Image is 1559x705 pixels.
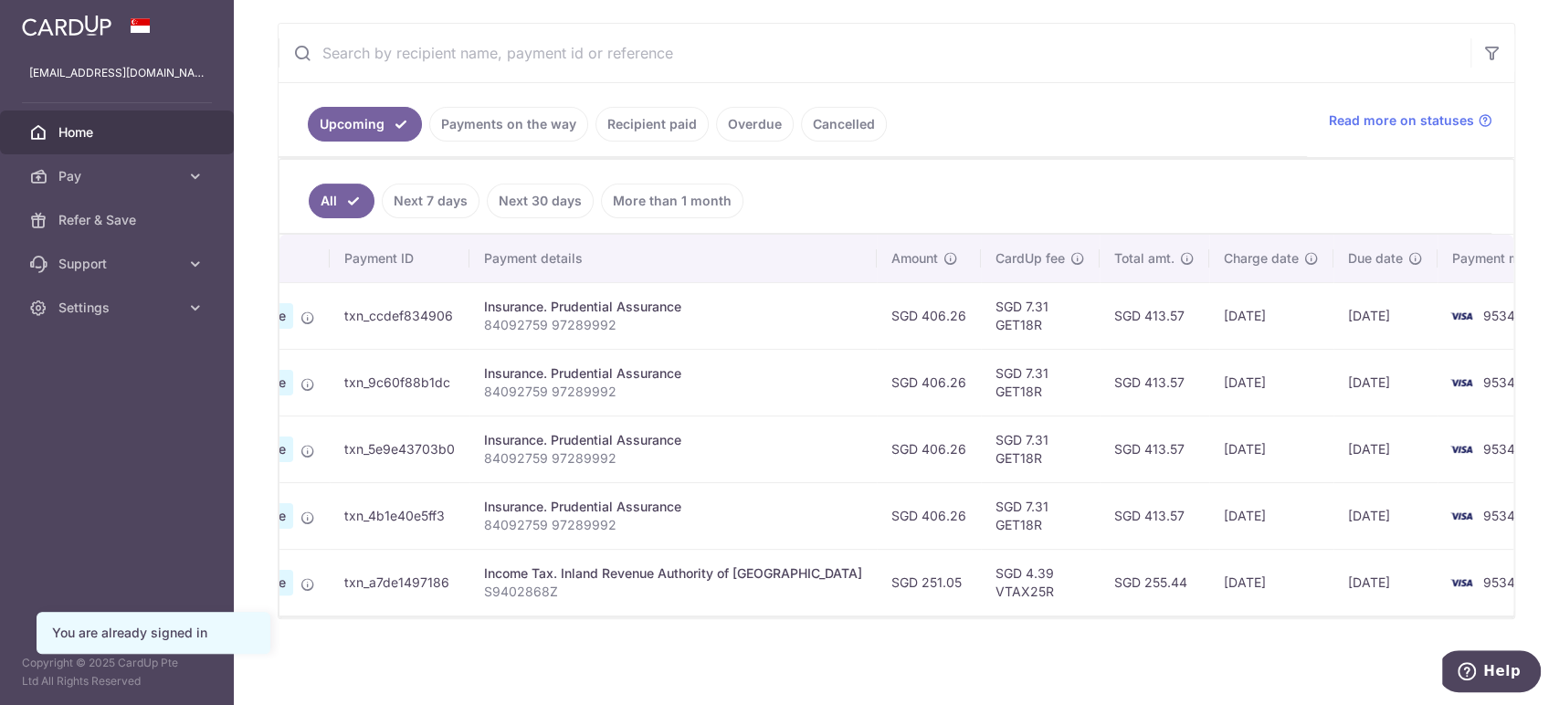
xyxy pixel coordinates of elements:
span: Support [58,255,179,273]
img: Bank Card [1443,438,1480,460]
span: Settings [58,299,179,317]
td: [DATE] [1333,549,1438,616]
div: You are already signed in [52,624,255,642]
a: Recipient paid [595,107,709,142]
td: [DATE] [1209,482,1333,549]
p: S9402868Z [484,583,862,601]
td: [DATE] [1209,349,1333,416]
iframe: Opens a widget where you can find more information [1442,650,1541,696]
span: Pay [58,167,179,185]
img: Bank Card [1443,372,1480,394]
p: 84092759 97289992 [484,316,862,334]
p: [EMAIL_ADDRESS][DOMAIN_NAME] [29,64,205,82]
div: Insurance. Prudential Assurance [484,498,862,516]
input: Search by recipient name, payment id or reference [279,24,1470,82]
td: SGD 7.31 GET18R [981,282,1100,349]
td: txn_4b1e40e5ff3 [330,482,469,549]
td: SGD 413.57 [1100,482,1209,549]
td: [DATE] [1209,549,1333,616]
td: SGD 406.26 [877,416,981,482]
span: 9534 [1483,374,1515,390]
span: 9534 [1483,574,1515,590]
td: [DATE] [1333,282,1438,349]
th: Payment ID [330,235,469,282]
a: All [309,184,374,218]
th: Payment details [469,235,877,282]
a: Upcoming [308,107,422,142]
span: Read more on statuses [1329,111,1474,130]
a: Overdue [716,107,794,142]
td: [DATE] [1333,482,1438,549]
div: Insurance. Prudential Assurance [484,364,862,383]
td: txn_ccdef834906 [330,282,469,349]
a: Next 7 days [382,184,479,218]
img: Bank Card [1443,305,1480,327]
a: More than 1 month [601,184,743,218]
td: SGD 4.39 VTAX25R [981,549,1100,616]
span: Due date [1348,249,1403,268]
img: CardUp [22,15,111,37]
span: Amount [891,249,938,268]
td: SGD 7.31 GET18R [981,416,1100,482]
p: 84092759 97289992 [484,449,862,468]
p: 84092759 97289992 [484,383,862,401]
td: SGD 413.57 [1100,416,1209,482]
span: 9534 [1483,441,1515,457]
td: [DATE] [1209,282,1333,349]
td: SGD 406.26 [877,282,981,349]
td: SGD 413.57 [1100,282,1209,349]
td: SGD 251.05 [877,549,981,616]
img: Bank Card [1443,505,1480,527]
td: txn_9c60f88b1dc [330,349,469,416]
td: [DATE] [1209,416,1333,482]
a: Next 30 days [487,184,594,218]
td: SGD 255.44 [1100,549,1209,616]
img: Bank Card [1443,572,1480,594]
span: CardUp fee [995,249,1065,268]
td: SGD 7.31 GET18R [981,482,1100,549]
span: Charge date [1224,249,1299,268]
span: 9534 [1483,508,1515,523]
div: Insurance. Prudential Assurance [484,298,862,316]
div: Income Tax. Inland Revenue Authority of [GEOGRAPHIC_DATA] [484,564,862,583]
td: SGD 413.57 [1100,349,1209,416]
td: SGD 7.31 GET18R [981,349,1100,416]
td: txn_a7de1497186 [330,549,469,616]
a: Cancelled [801,107,887,142]
a: Payments on the way [429,107,588,142]
td: SGD 406.26 [877,482,981,549]
td: SGD 406.26 [877,349,981,416]
p: 84092759 97289992 [484,516,862,534]
td: [DATE] [1333,349,1438,416]
td: txn_5e9e43703b0 [330,416,469,482]
span: 9534 [1483,308,1515,323]
span: Total amt. [1114,249,1175,268]
span: Home [58,123,179,142]
a: Read more on statuses [1329,111,1492,130]
span: Refer & Save [58,211,179,229]
td: [DATE] [1333,416,1438,482]
div: Insurance. Prudential Assurance [484,431,862,449]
